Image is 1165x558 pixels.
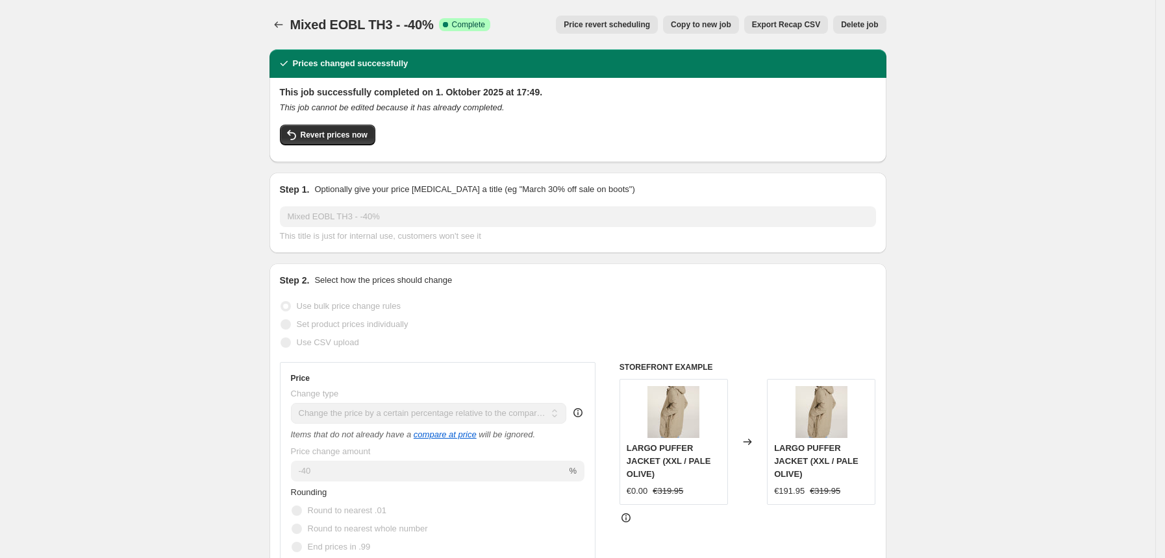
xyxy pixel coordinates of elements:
i: Items that do not already have a [291,430,412,439]
span: % [569,466,577,476]
span: Round to nearest .01 [308,505,386,515]
span: Rounding [291,487,327,497]
i: This job cannot be edited because it has already completed. [280,103,505,112]
img: 243-Largo-Puffer-Jacket-Pale-Olive-031_80x.jpg [647,386,699,438]
button: Price change jobs [269,16,288,34]
p: Select how the prices should change [314,274,452,287]
button: compare at price [414,430,477,439]
input: 30% off holiday sale [280,206,876,227]
div: help [571,406,584,419]
strike: €319.95 [653,485,683,498]
button: Delete job [833,16,886,34]
span: Round to nearest whole number [308,524,428,533]
button: Export Recap CSV [744,16,828,34]
span: Set product prices individually [297,319,408,329]
input: -20 [291,461,567,481]
span: Mixed EOBL TH3 - -40% [290,18,434,32]
span: Revert prices now [301,130,368,140]
span: LARGO PUFFER JACKET (XXL / PALE OLIVE) [627,443,711,479]
i: will be ignored. [479,430,535,439]
button: Price revert scheduling [556,16,658,34]
strike: €319.95 [810,485,840,498]
span: This title is just for internal use, customers won't see it [280,231,481,241]
h2: This job successfully completed on 1. Oktober 2025 at 17:49. [280,86,876,99]
img: 243-Largo-Puffer-Jacket-Pale-Olive-031_80x.jpg [795,386,847,438]
span: Copy to new job [671,19,731,30]
span: Price revert scheduling [564,19,650,30]
p: Optionally give your price [MEDICAL_DATA] a title (eg "March 30% off sale on boots") [314,183,634,196]
span: Change type [291,389,339,398]
span: Export Recap CSV [752,19,820,30]
span: Price change amount [291,446,371,456]
h2: Prices changed successfully [293,57,408,70]
span: Use CSV upload [297,337,359,347]
h2: Step 1. [280,183,310,196]
div: €0.00 [627,485,648,498]
div: €191.95 [774,485,805,498]
button: Revert prices now [280,125,375,145]
h2: Step 2. [280,274,310,287]
span: Use bulk price change rules [297,301,401,311]
span: End prices in .99 [308,542,371,552]
h6: STOREFRONT EXAMPLE [620,362,876,372]
span: Complete [452,19,485,30]
h3: Price [291,373,310,383]
span: LARGO PUFFER JACKET (XXL / PALE OLIVE) [774,443,858,479]
span: Delete job [841,19,878,30]
button: Copy to new job [663,16,739,34]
